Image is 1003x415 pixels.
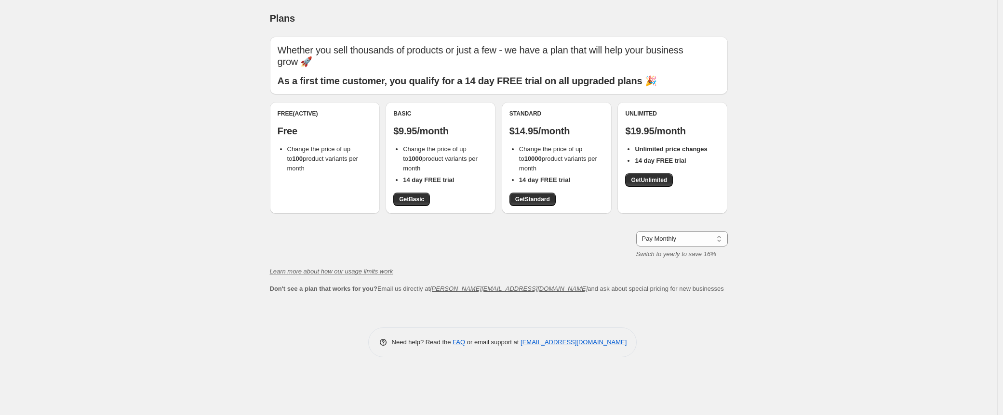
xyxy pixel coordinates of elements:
[278,44,720,67] p: Whether you sell thousands of products or just a few - we have a plan that will help your busines...
[453,338,465,346] a: FAQ
[515,195,550,203] span: Get Standard
[403,176,454,183] b: 14 day FREE trial
[509,110,604,117] div: Standard
[399,195,424,203] span: Get Basic
[509,193,556,206] a: GetStandard
[519,145,597,172] span: Change the price of up to product variants per month
[393,193,430,206] a: GetBasic
[631,176,667,184] span: Get Unlimited
[287,145,358,172] span: Change the price of up to product variants per month
[270,285,724,292] span: Email us directly at and ask about special pricing for new businesses
[521,338,627,346] a: [EMAIL_ADDRESS][DOMAIN_NAME]
[519,176,570,183] b: 14 day FREE trial
[278,76,657,86] b: As a first time customer, you qualify for a 14 day FREE trial on all upgraded plans 🎉
[270,13,295,24] span: Plans
[509,125,604,137] p: $14.95/month
[625,125,720,137] p: $19.95/month
[408,155,422,162] b: 1000
[636,250,716,258] i: Switch to yearly to save 16%
[292,155,303,162] b: 100
[465,338,521,346] span: or email support at
[635,157,686,164] b: 14 day FREE trial
[635,145,707,153] b: Unlimited price changes
[270,285,377,292] b: Don't see a plan that works for you?
[430,285,588,292] a: [PERSON_NAME][EMAIL_ADDRESS][DOMAIN_NAME]
[393,110,488,117] div: Basic
[625,110,720,117] div: Unlimited
[625,173,673,187] a: GetUnlimited
[270,268,393,275] a: Learn more about how our usage limits work
[524,155,542,162] b: 10000
[278,125,372,137] p: Free
[392,338,453,346] span: Need help? Read the
[393,125,488,137] p: $9.95/month
[278,110,372,117] div: Free (Active)
[403,145,478,172] span: Change the price of up to product variants per month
